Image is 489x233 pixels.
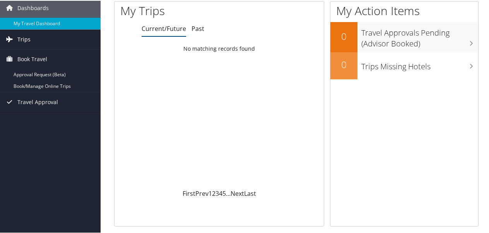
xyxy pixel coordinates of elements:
h2: 0 [330,57,357,70]
a: 0Travel Approvals Pending (Advisor Booked) [330,21,478,51]
a: 4 [219,188,222,197]
a: First [183,188,195,197]
span: Trips [17,29,31,48]
h1: My Action Items [330,2,478,18]
a: Next [231,188,244,197]
a: 5 [222,188,226,197]
h3: Trips Missing Hotels [361,57,478,71]
a: Current/Future [142,24,186,32]
a: 3 [215,188,219,197]
a: Past [191,24,204,32]
h3: Travel Approvals Pending (Advisor Booked) [361,23,478,48]
span: Travel Approval [17,92,58,111]
a: 2 [212,188,215,197]
a: 0Trips Missing Hotels [330,51,478,79]
a: Last [244,188,256,197]
a: 1 [209,188,212,197]
span: … [226,188,231,197]
h2: 0 [330,29,357,42]
td: No matching records found [115,41,324,55]
a: Prev [195,188,209,197]
span: Book Travel [17,49,47,68]
h1: My Trips [120,2,231,18]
